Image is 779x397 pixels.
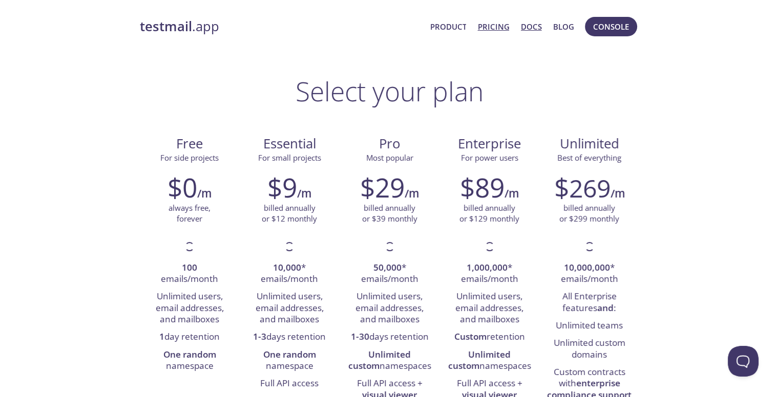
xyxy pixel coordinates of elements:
span: 269 [569,171,610,205]
li: * emails/month [447,259,532,289]
li: namespaces [447,346,532,376]
span: Best of everything [557,152,621,163]
strong: 10,000 [273,261,301,273]
p: billed annually or $129 monthly [459,203,519,225]
span: Unlimited [560,135,619,152]
strong: One random [263,348,316,360]
span: Essential [248,135,331,152]
h2: $29 [360,172,405,203]
p: billed annually or $12 monthly [262,203,317,225]
li: Unlimited users, email addresses, and mailboxes [247,288,332,328]
strong: One random [163,348,216,360]
strong: and [597,302,614,314]
li: namespace [247,346,332,376]
span: Console [593,20,629,33]
span: Enterprise [448,135,531,152]
h2: $ [554,172,610,203]
p: always free, forever [169,203,210,225]
span: For power users [461,152,518,163]
h6: /m [610,185,625,202]
strong: 10,000,000 [564,261,610,273]
strong: 50,000 [373,261,402,273]
span: For small projects [258,152,321,163]
a: testmail.app [140,18,422,35]
li: * emails/month [247,259,332,289]
span: Most popular [366,152,413,163]
li: * emails/month [347,259,432,289]
strong: testmail [140,17,192,35]
li: * emails/month [547,259,631,289]
li: Unlimited users, email addresses, and mailboxes [347,288,432,328]
li: Unlimited users, email addresses, and mailboxes [447,288,532,328]
li: namespaces [347,346,432,376]
li: namespace [148,346,232,376]
strong: 1-30 [351,330,369,342]
li: day retention [148,328,232,346]
strong: 100 [182,261,197,273]
h6: /m [297,185,311,202]
li: Full API access [247,375,332,392]
span: Pro [348,135,431,152]
a: Product [430,20,466,33]
iframe: Help Scout Beacon - Open [728,346,759,377]
h1: Select your plan [296,76,483,106]
li: days retention [247,328,332,346]
li: Unlimited users, email addresses, and mailboxes [148,288,232,328]
strong: 1 [159,330,164,342]
li: All Enterprise features : [547,288,631,317]
strong: 1-3 [253,330,266,342]
h6: /m [405,185,419,202]
a: Docs [521,20,542,33]
p: billed annually or $299 monthly [559,203,619,225]
li: days retention [347,328,432,346]
h2: $89 [460,172,504,203]
li: Unlimited custom domains [547,335,631,364]
button: Console [585,17,637,36]
strong: Unlimited custom [448,348,511,371]
h2: $9 [267,172,297,203]
span: Free [148,135,231,152]
h6: /m [504,185,519,202]
li: emails/month [148,259,232,289]
h2: $0 [167,172,197,203]
li: Unlimited teams [547,317,631,335]
span: For side projects [160,152,219,163]
strong: Unlimited custom [348,348,411,371]
p: billed annually or $39 monthly [362,203,417,225]
strong: 1,000,000 [467,261,508,273]
a: Pricing [477,20,509,33]
li: retention [447,328,532,346]
h6: /m [197,185,212,202]
strong: Custom [454,330,487,342]
a: Blog [553,20,574,33]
